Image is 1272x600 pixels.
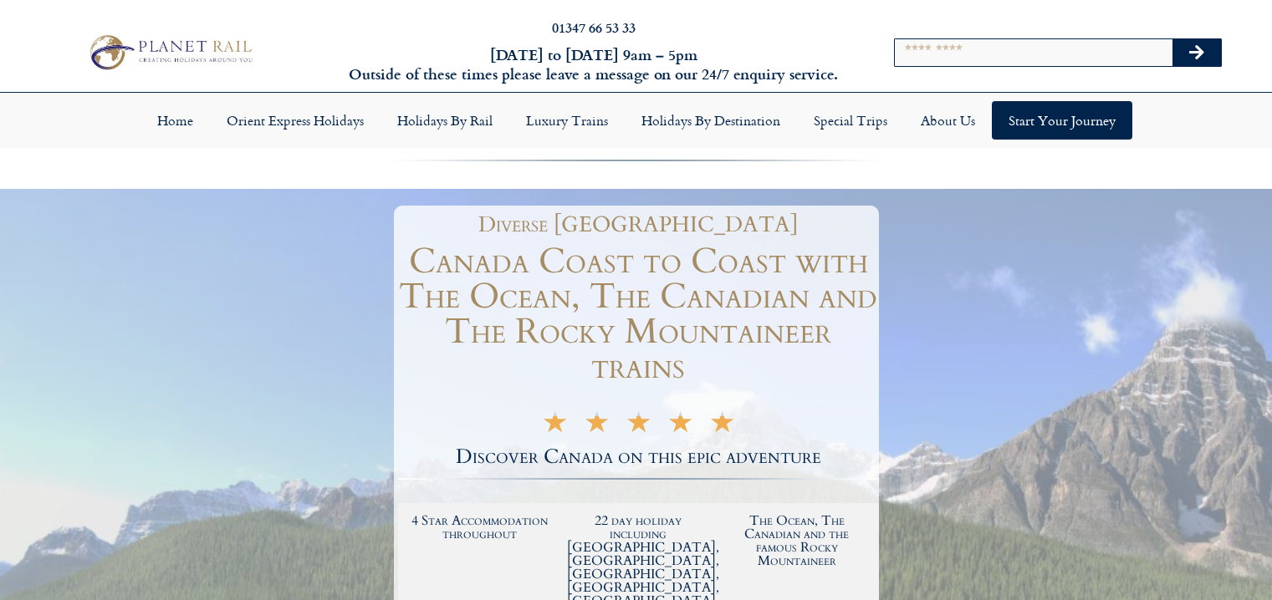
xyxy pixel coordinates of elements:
[726,514,868,567] h2: The Ocean, The Canadian and the famous Rocky Mountaineer
[992,101,1132,140] a: Start your Journey
[1172,39,1221,66] button: Search
[509,101,625,140] a: Luxury Trains
[626,416,651,435] i: ★
[584,416,610,435] i: ★
[210,101,381,140] a: Orient Express Holidays
[83,31,257,74] img: Planet Rail Train Holidays Logo
[542,416,568,435] i: ★
[8,101,1264,140] nav: Menu
[409,514,551,541] h2: 4 Star Accommodation throughout
[904,101,992,140] a: About Us
[709,416,735,435] i: ★
[406,214,871,236] h1: Diverse [GEOGRAPHIC_DATA]
[667,416,693,435] i: ★
[797,101,904,140] a: Special Trips
[625,101,797,140] a: Holidays by Destination
[398,447,879,467] h2: Discover Canada on this epic adventure
[542,412,735,435] div: 5/5
[398,244,879,384] h1: Canada Coast to Coast with The Ocean, The Canadian and The Rocky Mountaineer trains
[381,101,509,140] a: Holidays by Rail
[140,101,210,140] a: Home
[344,45,844,84] h6: [DATE] to [DATE] 9am – 5pm Outside of these times please leave a message on our 24/7 enquiry serv...
[552,18,636,37] a: 01347 66 53 33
